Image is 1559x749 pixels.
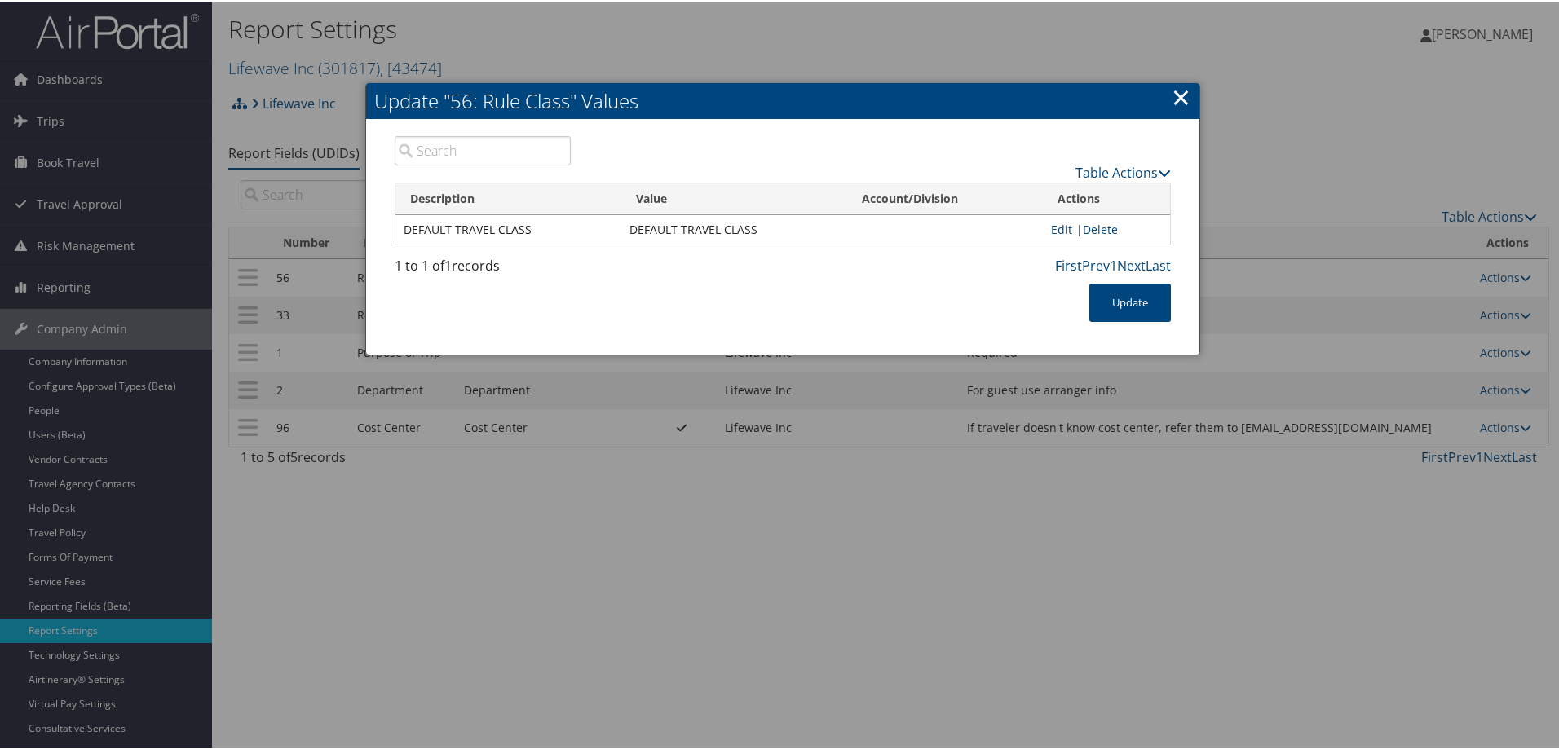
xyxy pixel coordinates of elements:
[1110,255,1117,273] a: 1
[395,134,571,164] input: Search
[395,254,571,282] div: 1 to 1 of records
[395,182,621,214] th: Description: activate to sort column descending
[621,214,847,243] td: DEFAULT TRAVEL CLASS
[395,214,621,243] td: DEFAULT TRAVEL CLASS
[1089,282,1171,320] button: Update
[1043,214,1170,243] td: |
[1082,255,1110,273] a: Prev
[1117,255,1146,273] a: Next
[1051,220,1072,236] a: Edit
[847,182,1043,214] th: Account/Division: activate to sort column ascending
[366,82,1199,117] h2: Update "56: Rule Class" Values
[444,255,452,273] span: 1
[1055,255,1082,273] a: First
[1043,182,1170,214] th: Actions
[1172,79,1190,112] a: ×
[1075,162,1171,180] a: Table Actions
[1146,255,1171,273] a: Last
[621,182,847,214] th: Value: activate to sort column ascending
[1083,220,1118,236] a: Delete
